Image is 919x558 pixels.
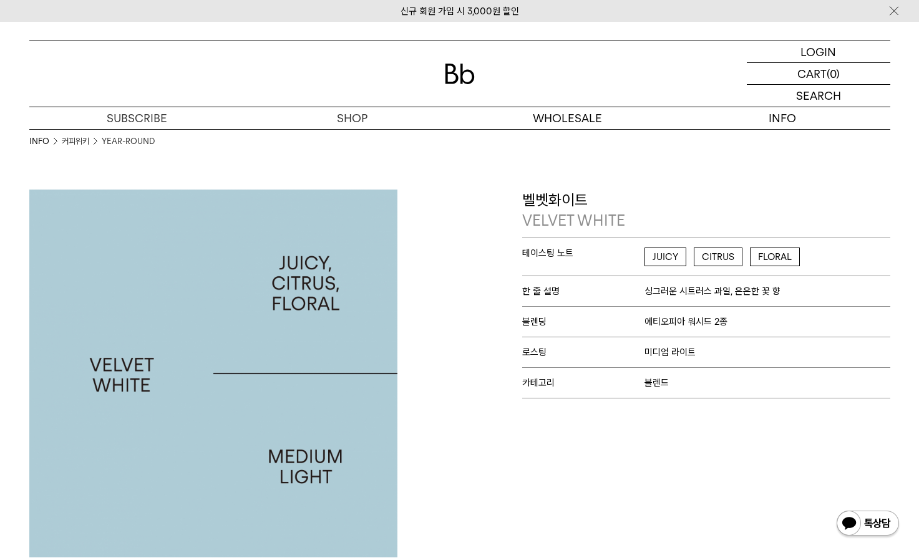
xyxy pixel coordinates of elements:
span: FLORAL [750,248,800,266]
a: 커피위키 [62,135,89,148]
a: CART (0) [747,63,890,85]
li: INFO [29,135,62,148]
span: 싱그러운 시트러스 과일, 은은한 꽃 향 [644,286,780,297]
p: LOGIN [800,41,836,62]
span: 테이스팅 노트 [522,248,645,259]
p: WHOLESALE [460,107,675,129]
p: CART [797,63,827,84]
span: 블렌드 [644,377,669,388]
a: YEAR-ROUND [102,135,155,148]
img: 카카오톡 채널 1:1 채팅 버튼 [835,509,900,539]
span: 로스팅 [522,347,645,358]
span: CITRUS [694,248,742,266]
a: LOGIN [747,41,890,63]
a: 신규 회원 가입 시 3,000원 할인 [401,6,519,17]
span: 카테고리 [522,377,645,388]
img: 로고 [445,64,475,84]
span: 블렌딩 [522,316,645,327]
p: SEARCH [796,85,841,107]
p: INFO [675,107,890,129]
span: 에티오피아 워시드 2종 [644,316,727,327]
img: 벨벳화이트VELVET WHITE [29,190,397,557]
a: SUBSCRIBE [29,107,245,129]
span: JUICY [644,248,686,266]
a: SHOP [245,107,460,129]
span: 미디엄 라이트 [644,347,696,358]
p: VELVET WHITE [522,210,890,231]
span: 한 줄 설명 [522,286,645,297]
p: 벨벳화이트 [522,190,890,231]
p: (0) [827,63,840,84]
